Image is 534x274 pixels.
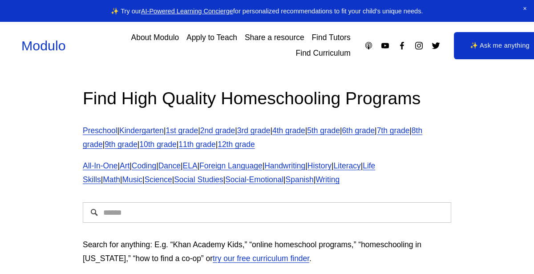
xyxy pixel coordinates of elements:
[83,238,451,266] p: Search for anything: E.g. “Khan Academy Kids,” “online homeschool programs,” “homeschooling in [U...
[397,41,407,50] a: Facebook
[200,126,235,135] a: 2nd grade
[120,161,129,170] a: Art
[105,140,138,149] a: 9th grade
[103,175,120,184] a: Math
[131,30,179,45] a: About Modulo
[414,41,424,50] a: Instagram
[132,161,156,170] a: Coding
[119,126,164,135] a: Kindergarten
[83,159,451,187] p: | | | | | | | | | | | | | | | |
[213,254,309,263] a: try our free curriculum finder
[83,126,117,135] a: Preschool
[311,30,350,45] a: Find Tutors
[174,175,223,184] a: Social Studies
[264,161,305,170] a: Handwriting
[316,175,340,184] a: Writing
[296,45,351,61] a: Find Curriculum
[158,161,181,170] a: Dance
[83,87,451,110] h2: Find High Quality Homeschooling Programs
[225,175,283,184] a: Social-Emotional
[272,126,305,135] a: 4th grade
[83,161,118,170] a: All-In-One
[145,175,172,184] a: Science
[286,175,314,184] a: Spanish
[141,8,233,15] a: AI-Powered Learning Concierge
[83,124,451,152] p: | | | | | | | | | | | | |
[218,140,255,149] a: 12th grade
[307,161,332,170] a: History
[431,41,441,50] a: Twitter
[122,175,143,184] a: Music
[83,202,451,223] input: Search
[380,41,390,50] a: YouTube
[377,126,410,135] a: 7th grade
[139,140,176,149] a: 10th grade
[166,126,198,135] a: 1st grade
[237,126,271,135] a: 3rd grade
[21,38,66,53] a: Modulo
[245,30,304,45] a: Share a resource
[186,30,237,45] a: Apply to Teach
[199,161,263,170] a: Foreign Language
[334,161,361,170] a: Literacy
[178,140,215,149] a: 11th grade
[342,126,375,135] a: 6th grade
[364,41,373,50] a: Apple Podcasts
[183,161,198,170] a: ELA
[307,126,340,135] a: 5th grade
